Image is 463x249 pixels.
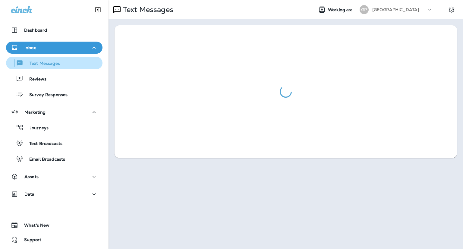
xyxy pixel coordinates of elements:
button: Survey Responses [6,88,102,101]
div: GP [360,5,369,14]
p: Reviews [23,77,46,82]
span: Support [18,237,41,244]
button: Text Messages [6,57,102,69]
span: Working as: [328,7,354,12]
button: Journeys [6,121,102,134]
p: Journeys [24,125,49,131]
p: Data [24,192,35,197]
p: Email Broadcasts [23,157,65,162]
p: Text Broadcasts [23,141,62,147]
p: Dashboard [24,28,47,33]
button: Data [6,188,102,200]
button: Dashboard [6,24,102,36]
button: Support [6,234,102,246]
p: Marketing [24,110,46,115]
button: Email Broadcasts [6,153,102,165]
button: Text Broadcasts [6,137,102,150]
p: Survey Responses [23,92,68,98]
p: Text Messages [24,61,60,67]
button: Assets [6,171,102,183]
button: Marketing [6,106,102,118]
button: Reviews [6,72,102,85]
button: Inbox [6,42,102,54]
button: Collapse Sidebar [90,4,106,16]
p: Text Messages [121,5,173,14]
button: Settings [446,4,457,15]
span: What's New [18,223,49,230]
button: What's New [6,219,102,231]
p: Assets [24,174,39,179]
p: [GEOGRAPHIC_DATA] [372,7,419,12]
p: Inbox [24,45,36,50]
